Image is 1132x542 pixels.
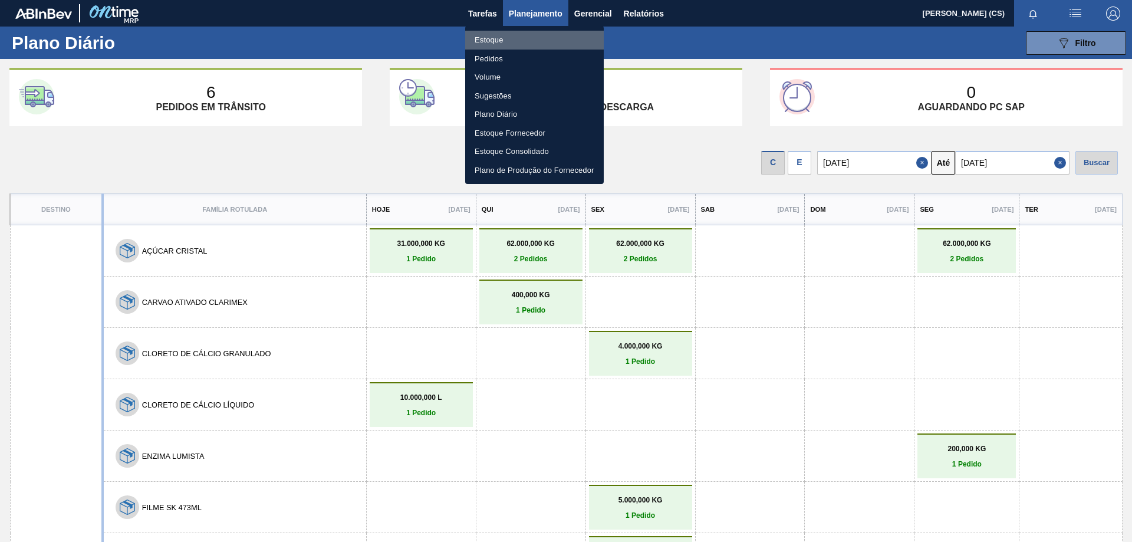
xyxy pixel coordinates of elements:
[465,142,604,161] a: Estoque Consolidado
[465,161,604,180] a: Plano de Produção do Fornecedor
[465,124,604,143] a: Estoque Fornecedor
[465,68,604,87] a: Volume
[465,105,604,124] a: Plano Diário
[465,50,604,68] a: Pedidos
[465,87,604,106] a: Sugestões
[465,31,604,50] a: Estoque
